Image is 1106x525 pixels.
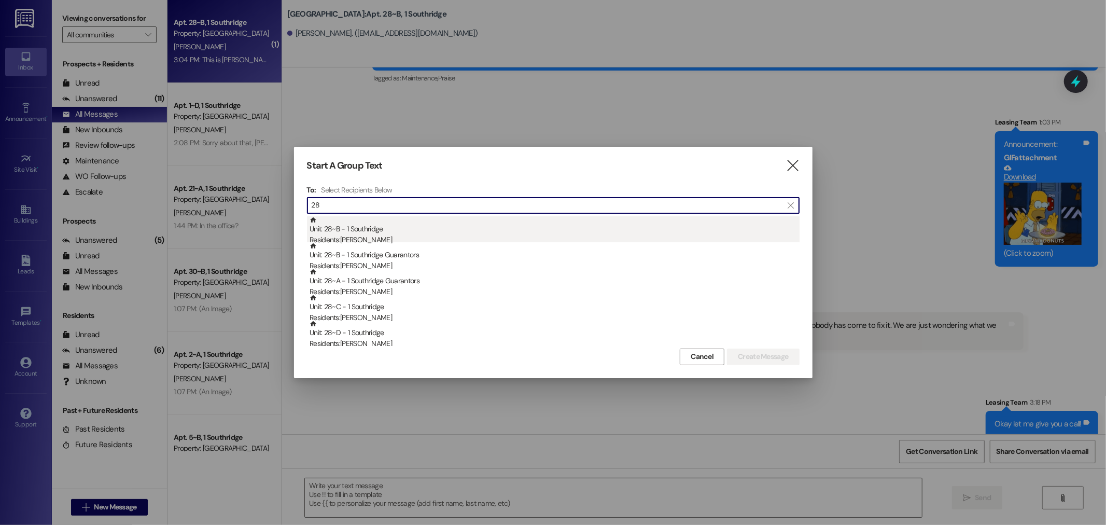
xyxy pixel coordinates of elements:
div: Residents: [PERSON_NAME] [310,312,800,323]
div: Unit: 28~B - 1 Southridge Guarantors [310,242,800,272]
div: Residents: [PERSON_NAME] [310,338,800,349]
div: Unit: 28~D - 1 Southridge [310,320,800,350]
div: Unit: 28~B - 1 Southridge [310,216,800,246]
div: Unit: 28~D - 1 SouthridgeResidents:[PERSON_NAME] [307,320,800,346]
div: Unit: 28~B - 1 SouthridgeResidents:[PERSON_NAME] [307,216,800,242]
h4: Select Recipients Below [321,185,392,195]
span: Create Message [738,351,788,362]
button: Create Message [727,349,799,365]
input: Search for any contact or apartment [312,198,782,213]
button: Clear text [782,198,799,213]
i:  [786,160,800,171]
div: Residents: [PERSON_NAME] [310,234,800,245]
h3: To: [307,185,316,195]
div: Unit: 28~A - 1 Southridge GuarantorsResidents:[PERSON_NAME] [307,268,800,294]
div: Residents: [PERSON_NAME] [310,286,800,297]
div: Unit: 28~C - 1 SouthridgeResidents:[PERSON_NAME] [307,294,800,320]
button: Cancel [680,349,724,365]
i:  [788,201,793,210]
div: Unit: 28~B - 1 Southridge GuarantorsResidents:[PERSON_NAME] [307,242,800,268]
div: Residents: [PERSON_NAME] [310,260,800,271]
div: Unit: 28~C - 1 Southridge [310,294,800,324]
div: Unit: 28~A - 1 Southridge Guarantors [310,268,800,298]
h3: Start A Group Text [307,160,383,172]
span: Cancel [691,351,713,362]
